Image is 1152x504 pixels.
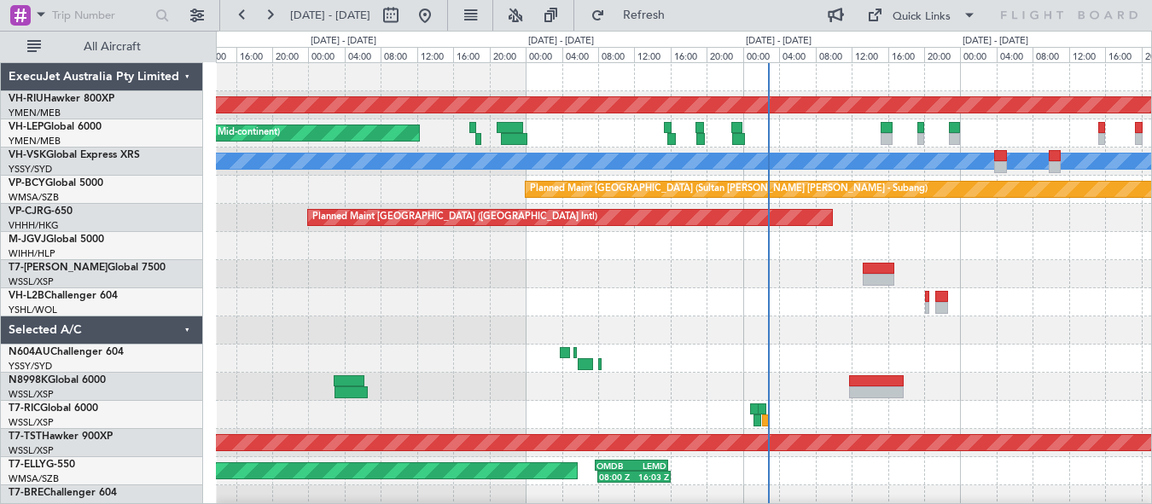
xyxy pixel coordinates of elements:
[9,460,46,470] span: T7-ELLY
[9,263,166,273] a: T7-[PERSON_NAME]Global 7500
[345,47,381,62] div: 04:00
[9,403,98,414] a: T7-RICGlobal 6000
[9,460,75,470] a: T7-ELLYG-550
[19,33,185,61] button: All Aircraft
[562,47,598,62] div: 04:00
[9,432,113,442] a: T7-TSTHawker 900XP
[9,488,117,498] a: T7-BREChallenger 604
[671,47,707,62] div: 16:00
[634,47,670,62] div: 12:00
[9,291,118,301] a: VH-L2BChallenger 604
[308,47,344,62] div: 00:00
[272,47,308,62] div: 20:00
[9,347,124,357] a: N604AUChallenger 604
[893,9,951,26] div: Quick Links
[608,9,680,21] span: Refresh
[9,122,102,132] a: VH-LEPGlobal 6000
[9,135,61,148] a: YMEN/MEB
[888,47,924,62] div: 16:00
[963,34,1028,49] div: [DATE] - [DATE]
[9,206,73,217] a: VP-CJRG-650
[290,8,370,23] span: [DATE] - [DATE]
[9,416,54,429] a: WSSL/XSP
[707,47,742,62] div: 20:00
[9,150,46,160] span: VH-VSK
[9,347,50,357] span: N604AU
[9,275,54,288] a: WSSL/XSP
[528,34,594,49] div: [DATE] - [DATE]
[312,205,597,230] div: Planned Maint [GEOGRAPHIC_DATA] ([GEOGRAPHIC_DATA] Intl)
[746,34,812,49] div: [DATE] - [DATE]
[9,403,40,414] span: T7-RIC
[858,2,985,29] button: Quick Links
[9,191,59,204] a: WMSA/SZB
[9,107,61,119] a: YMEN/MEB
[743,47,779,62] div: 00:00
[9,360,52,373] a: YSSY/SYD
[631,461,666,471] div: LEMD
[583,2,685,29] button: Refresh
[44,41,180,53] span: All Aircraft
[311,34,376,49] div: [DATE] - [DATE]
[599,472,634,482] div: 08:00 Z
[490,47,526,62] div: 20:00
[9,219,59,232] a: VHHH/HKG
[9,178,45,188] span: VP-BCY
[9,94,44,104] span: VH-RIU
[9,235,104,245] a: M-JGVJGlobal 5000
[9,444,54,457] a: WSSL/XSP
[530,177,928,202] div: Planned Maint [GEOGRAPHIC_DATA] (Sultan [PERSON_NAME] [PERSON_NAME] - Subang)
[9,163,52,176] a: YSSY/SYD
[9,94,114,104] a: VH-RIUHawker 800XP
[9,375,48,385] span: N8998K
[9,304,57,316] a: YSHL/WOL
[9,472,59,485] a: WMSA/SZB
[9,388,54,401] a: WSSL/XSP
[596,461,631,471] div: OMDB
[9,178,103,188] a: VP-BCYGlobal 5000
[200,47,236,62] div: 12:00
[9,432,42,442] span: T7-TST
[9,375,106,385] a: N8998KGlobal 6000
[634,472,669,482] div: 16:03 Z
[997,47,1033,62] div: 04:00
[52,3,150,28] input: Trip Number
[852,47,887,62] div: 12:00
[417,47,453,62] div: 12:00
[9,291,44,301] span: VH-L2B
[9,263,108,273] span: T7-[PERSON_NAME]
[1105,47,1141,62] div: 16:00
[9,122,44,132] span: VH-LEP
[598,47,634,62] div: 08:00
[9,150,140,160] a: VH-VSKGlobal Express XRS
[9,235,46,245] span: M-JGVJ
[9,247,55,260] a: WIHH/HLP
[816,47,852,62] div: 08:00
[236,47,272,62] div: 16:00
[9,206,44,217] span: VP-CJR
[1033,47,1068,62] div: 08:00
[9,488,44,498] span: T7-BRE
[924,47,960,62] div: 20:00
[381,47,416,62] div: 08:00
[1069,47,1105,62] div: 12:00
[960,47,996,62] div: 00:00
[453,47,489,62] div: 16:00
[779,47,815,62] div: 04:00
[526,47,561,62] div: 00:00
